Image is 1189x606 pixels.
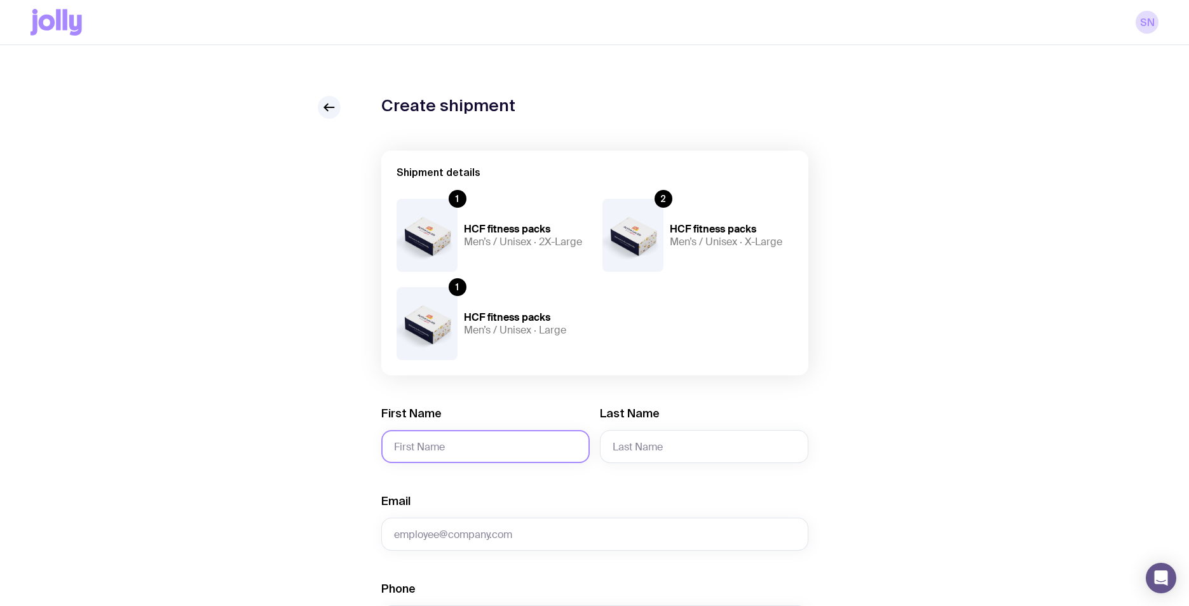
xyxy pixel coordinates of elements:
[600,406,660,421] label: Last Name
[381,581,416,596] label: Phone
[464,311,587,324] h4: HCF fitness packs
[381,494,411,509] label: Email
[449,190,466,208] div: 1
[381,406,442,421] label: First Name
[1146,563,1176,593] div: Open Intercom Messenger
[381,518,808,551] input: employee@company.com
[670,236,793,248] h5: Men’s / Unisex · X-Large
[1136,11,1158,34] a: SN
[600,430,808,463] input: Last Name
[464,223,587,236] h4: HCF fitness packs
[670,223,793,236] h4: HCF fitness packs
[655,190,672,208] div: 2
[397,166,793,178] h2: Shipment details
[381,96,515,115] h1: Create shipment
[464,324,587,337] h5: Men’s / Unisex · Large
[449,278,466,296] div: 1
[381,430,590,463] input: First Name
[464,236,587,248] h5: Men’s / Unisex · 2X-Large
